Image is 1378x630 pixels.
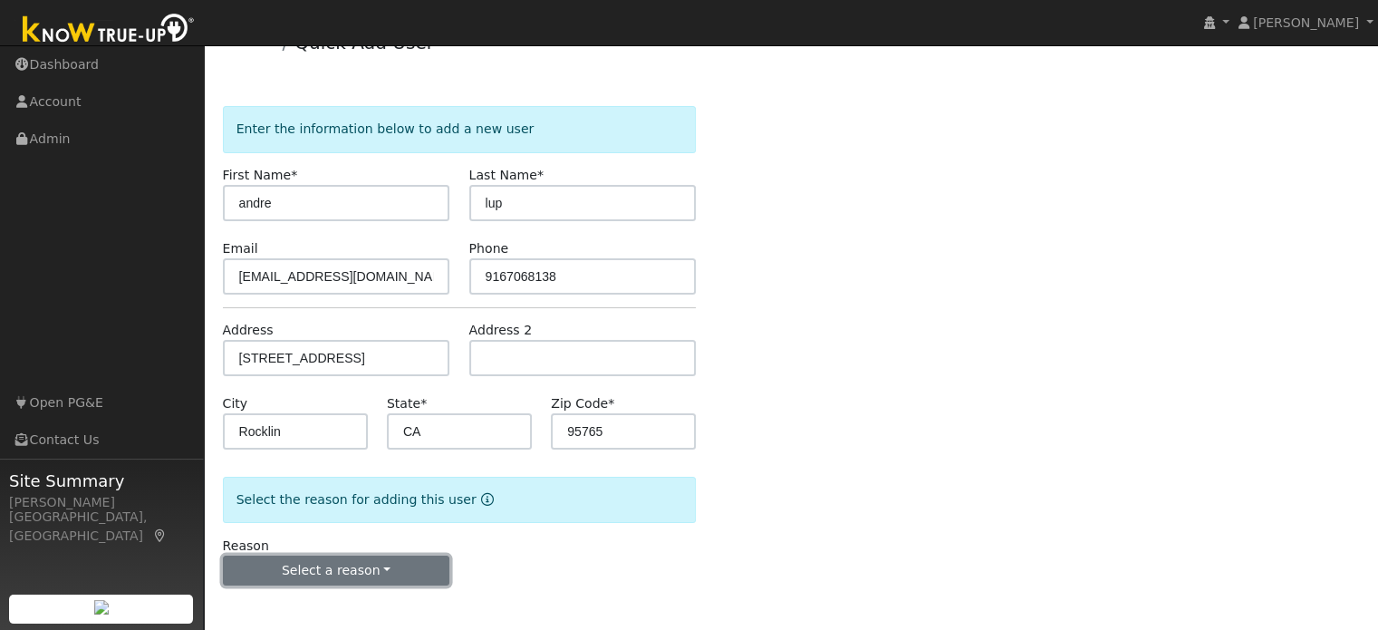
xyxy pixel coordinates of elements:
[387,394,427,413] label: State
[608,396,614,411] span: Required
[223,477,697,523] div: Select the reason for adding this user
[537,168,544,182] span: Required
[223,106,697,152] div: Enter the information below to add a new user
[9,493,194,512] div: [PERSON_NAME]
[291,168,297,182] span: Required
[469,321,533,340] label: Address 2
[223,537,269,556] label: Reason
[9,469,194,493] span: Site Summary
[9,508,194,546] div: [GEOGRAPHIC_DATA], [GEOGRAPHIC_DATA]
[294,32,434,53] a: Quick Add User
[1253,15,1359,30] span: [PERSON_NAME]
[223,166,298,185] label: First Name
[551,394,614,413] label: Zip Code
[469,239,509,258] label: Phone
[152,528,169,543] a: Map
[223,556,450,586] button: Select a reason
[223,239,258,258] label: Email
[236,34,276,49] a: Admin
[94,600,109,615] img: retrieve
[14,10,204,51] img: Know True-Up
[223,394,248,413] label: City
[223,321,274,340] label: Address
[477,492,494,507] a: Reason for new user
[420,396,427,411] span: Required
[469,166,544,185] label: Last Name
